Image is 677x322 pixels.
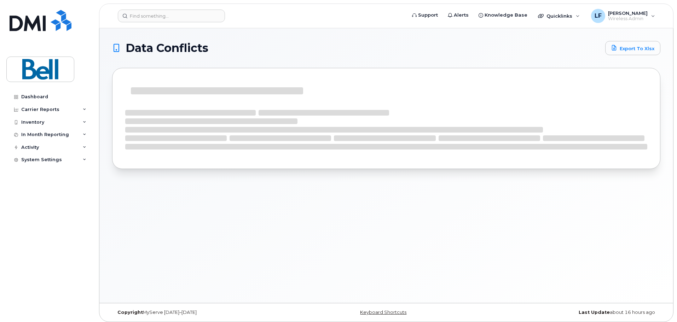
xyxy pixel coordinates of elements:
div: MyServe [DATE]–[DATE] [112,310,295,315]
a: Export to Xlsx [605,41,660,55]
span: Data Conflicts [126,43,208,53]
strong: Last Update [579,310,610,315]
strong: Copyright [117,310,143,315]
div: about 16 hours ago [478,310,660,315]
a: Keyboard Shortcuts [360,310,406,315]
